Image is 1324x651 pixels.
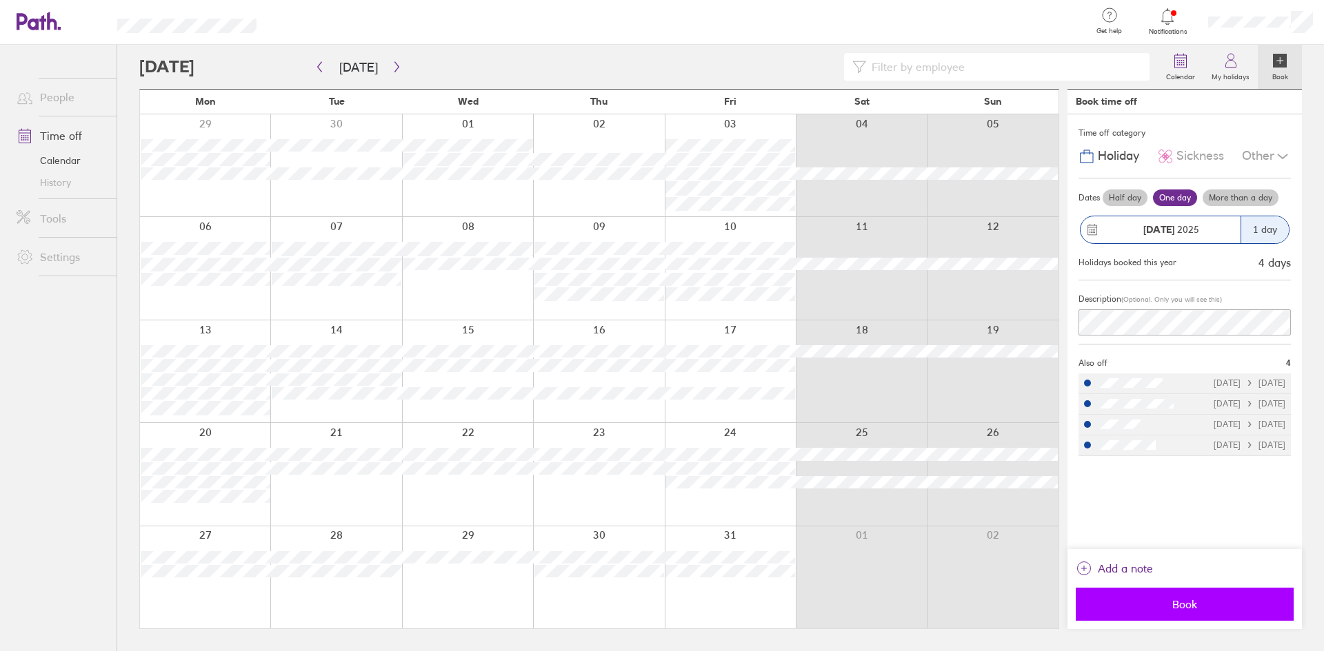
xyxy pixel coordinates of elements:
button: [DATE] 20251 day [1079,209,1291,251]
a: Book [1258,45,1302,89]
a: Calendar [1158,45,1203,89]
label: One day [1153,189,1197,206]
a: Time off [6,122,117,149]
div: Holidays booked this year [1079,258,1176,267]
label: Half day [1103,189,1147,206]
div: Time off category [1079,123,1291,143]
label: Calendar [1158,69,1203,81]
span: Thu [590,96,608,107]
span: 4 [1286,358,1291,368]
span: (Optional. Only you will see this) [1121,295,1222,304]
div: 4 days [1258,256,1291,269]
span: 2025 [1143,224,1199,235]
label: Book [1264,69,1296,81]
label: My holidays [1203,69,1258,81]
span: Wed [458,96,479,107]
a: Calendar [6,149,117,172]
a: My holidays [1203,45,1258,89]
a: People [6,83,117,111]
span: Description [1079,293,1121,304]
span: Mon [195,96,216,107]
button: Book [1076,588,1294,621]
span: Holiday [1098,149,1139,163]
span: Dates [1079,193,1100,203]
a: History [6,172,117,194]
div: [DATE] [DATE] [1214,440,1285,450]
strong: [DATE] [1143,223,1174,236]
span: Add a note [1098,557,1153,579]
a: Notifications [1145,7,1190,36]
button: Add a note [1076,557,1153,579]
a: Tools [6,205,117,232]
span: Sickness [1176,149,1224,163]
span: Get help [1087,27,1132,35]
div: [DATE] [DATE] [1214,399,1285,409]
div: 1 day [1241,216,1289,243]
input: Filter by employee [866,54,1141,80]
span: Also off [1079,358,1107,368]
span: Book [1085,598,1284,610]
label: More than a day [1203,189,1278,206]
button: [DATE] [328,56,389,79]
span: Notifications [1145,28,1190,36]
div: [DATE] [DATE] [1214,420,1285,429]
div: Book time off [1076,96,1137,107]
span: Sun [984,96,1002,107]
a: Settings [6,243,117,271]
span: Fri [724,96,736,107]
span: Tue [329,96,345,107]
div: Other [1242,143,1291,169]
div: [DATE] [DATE] [1214,378,1285,388]
span: Sat [854,96,870,107]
